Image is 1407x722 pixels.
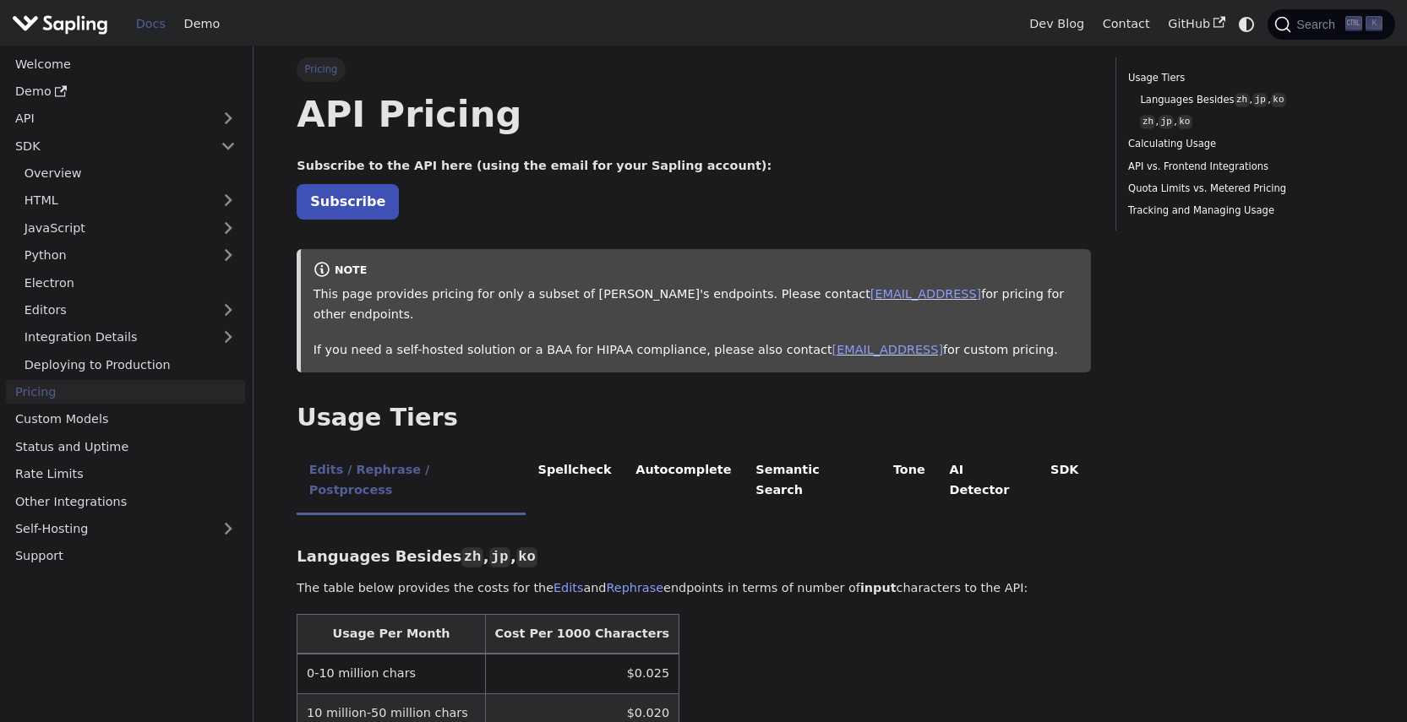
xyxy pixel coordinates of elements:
[297,159,772,172] strong: Subscribe to the API here (using the email for your Sapling account):
[15,215,245,240] a: JavaScript
[860,581,897,594] strong: input
[15,298,211,323] a: Editors
[6,407,245,432] a: Custom Models
[1271,93,1286,107] code: ko
[6,79,245,104] a: Demo
[297,448,526,515] li: Edits / Rephrase / Postprocess
[314,340,1079,361] p: If you need a self-hosted solution or a BAA for HIPAA compliance, please also contact for custom ...
[1291,18,1345,31] span: Search
[1128,70,1357,86] a: Usage Tiers
[6,133,211,158] a: SDK
[461,547,483,567] code: zh
[1252,93,1268,107] code: jp
[6,489,245,513] a: Other Integrations
[15,243,245,268] a: Python
[297,57,345,81] span: Pricing
[489,547,510,567] code: jp
[937,448,1039,515] li: AI Detector
[1128,203,1357,219] a: Tracking and Managing Usage
[12,12,114,36] a: Sapling.ai
[6,52,245,76] a: Welcome
[6,380,245,404] a: Pricing
[15,352,245,377] a: Deploying to Production
[1140,114,1351,130] a: zh,jp,ko
[15,270,245,295] a: Electron
[624,448,744,515] li: Autocomplete
[12,12,108,36] img: Sapling.ai
[297,57,1091,81] nav: Breadcrumbs
[6,434,245,459] a: Status and Uptime
[832,343,943,356] a: [EMAIL_ADDRESS]
[485,615,679,654] th: Cost Per 1000 Characters
[6,544,245,568] a: Support
[1128,136,1357,152] a: Calculating Usage
[881,448,938,515] li: Tone
[297,403,1091,433] h2: Usage Tiers
[314,261,1079,281] div: note
[606,581,663,594] a: Rephrase
[1177,115,1192,129] code: ko
[1268,9,1394,40] button: Search (Ctrl+K)
[6,106,211,131] a: API
[297,654,485,693] td: 0-10 million chars
[314,285,1079,325] p: This page provides pricing for only a subset of [PERSON_NAME]'s endpoints. Please contact for pri...
[127,11,175,37] a: Docs
[211,298,245,323] button: Expand sidebar category 'Editors'
[485,654,679,693] td: $0.025
[6,462,245,486] a: Rate Limits
[516,547,537,567] code: ko
[297,184,399,219] a: Subscribe
[526,448,624,515] li: Spellcheck
[297,91,1091,137] h1: API Pricing
[870,287,981,301] a: [EMAIL_ADDRESS]
[297,547,1091,567] h3: Languages Besides , ,
[1039,448,1091,515] li: SDK
[1140,92,1351,108] a: Languages Besideszh,jp,ko
[1020,11,1093,37] a: Dev Blog
[15,325,245,350] a: Integration Details
[6,517,245,541] a: Self-Hosting
[15,161,245,186] a: Overview
[15,188,245,213] a: HTML
[1159,115,1174,129] code: jp
[1140,115,1155,129] code: zh
[175,11,229,37] a: Demo
[211,133,245,158] button: Collapse sidebar category 'SDK'
[1159,11,1234,37] a: GitHub
[744,448,881,515] li: Semantic Search
[1235,93,1250,107] code: zh
[1128,181,1357,197] a: Quota Limits vs. Metered Pricing
[1093,11,1159,37] a: Contact
[554,581,583,594] a: Edits
[297,578,1091,599] p: The table below provides the costs for the and endpoints in terms of number of characters to the ...
[1235,12,1259,36] button: Switch between dark and light mode (currently system mode)
[1366,16,1382,31] kbd: K
[1128,159,1357,175] a: API vs. Frontend Integrations
[211,106,245,131] button: Expand sidebar category 'API'
[297,615,485,654] th: Usage Per Month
